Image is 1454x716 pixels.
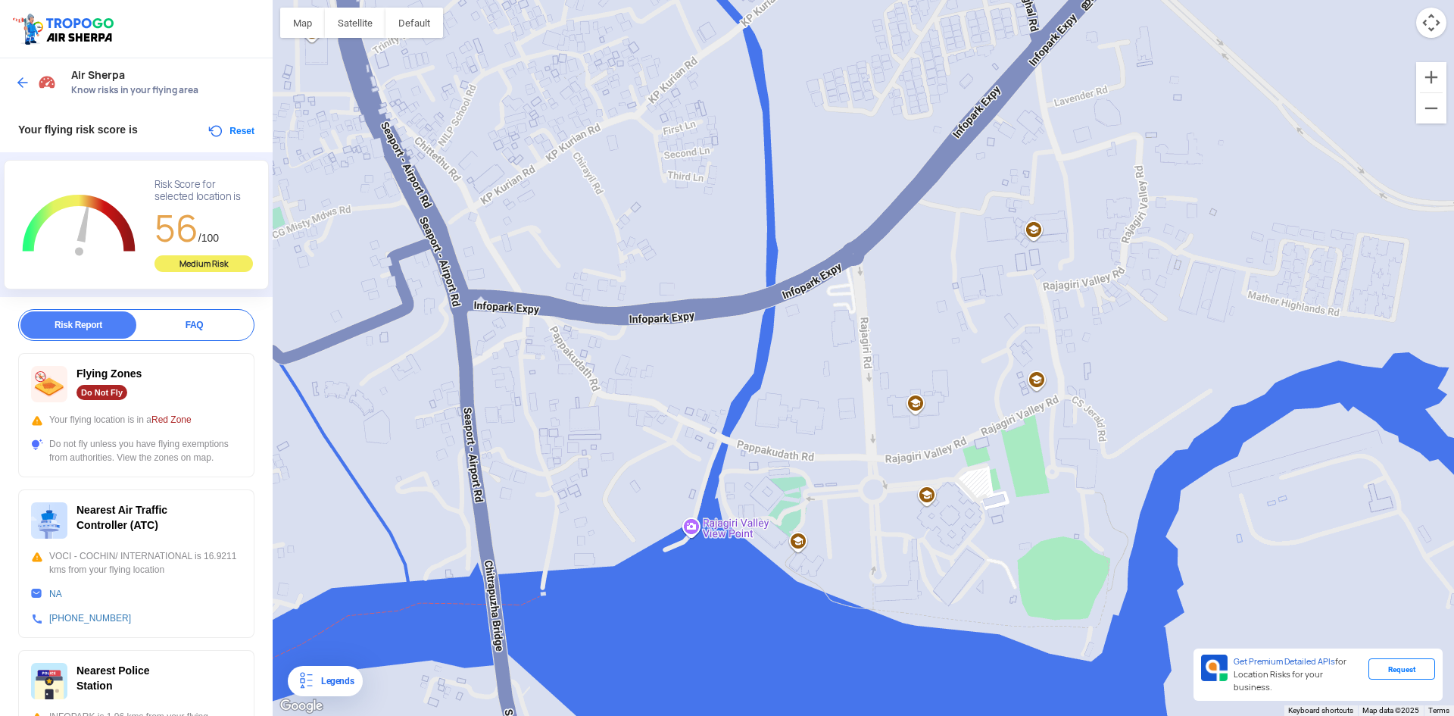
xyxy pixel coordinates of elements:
[276,696,326,716] a: Open this area in Google Maps (opens a new window)
[136,311,252,339] div: FAQ
[11,11,119,46] img: ic_tgdronemaps.svg
[31,502,67,539] img: ic_atc.svg
[315,672,354,690] div: Legends
[154,205,198,252] span: 56
[49,589,62,599] a: NA
[154,255,253,272] div: Medium Risk
[76,504,167,531] span: Nearest Air Traffic Controller (ATC)
[31,366,67,402] img: ic_nofly.svg
[1201,655,1228,681] img: Premium APIs
[31,549,242,577] div: VOCI - COCHIN/ INTERNATIONAL is 16.9211 kms from your flying location
[20,311,136,339] div: Risk Report
[1368,658,1435,680] div: Request
[198,232,219,244] span: /100
[1288,705,1353,716] button: Keyboard shortcuts
[18,124,138,136] span: Your flying risk score is
[1416,62,1446,92] button: Zoom in
[1428,706,1449,714] a: Terms
[1416,93,1446,124] button: Zoom out
[71,69,257,81] span: Air Sherpa
[1234,656,1335,667] span: Get Premium Detailed APIs
[31,437,242,464] div: Do not fly unless you have flying exemptions from authorities. View the zones on map.
[49,613,131,624] a: [PHONE_NUMBER]
[38,73,56,91] img: Risk Scores
[1228,655,1368,695] div: for Location Risks for your business.
[325,8,385,38] button: Show satellite imagery
[1416,8,1446,38] button: Map camera controls
[280,8,325,38] button: Show street map
[15,75,30,90] img: ic_arrow_back_blue.svg
[276,696,326,716] img: Google
[16,179,142,274] g: Chart
[151,414,192,425] span: Red Zone
[31,413,242,427] div: Your flying location is in a
[207,122,254,140] button: Reset
[154,179,253,203] div: Risk Score for selected location is
[76,664,150,692] span: Nearest Police Station
[297,672,315,690] img: Legends
[76,385,127,400] div: Do Not Fly
[1362,706,1419,714] span: Map data ©2025
[31,663,67,699] img: ic_police_station.svg
[76,367,142,380] span: Flying Zones
[71,84,257,96] span: Know risks in your flying area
